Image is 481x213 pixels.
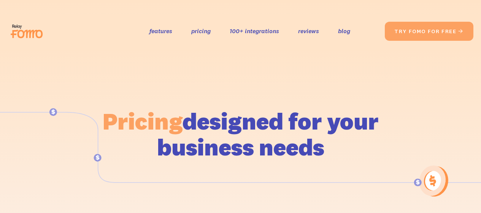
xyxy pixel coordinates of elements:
[338,26,350,37] a: blog
[149,26,172,37] a: features
[191,26,211,37] a: pricing
[298,26,319,37] a: reviews
[230,26,279,37] a: 100+ integrations
[385,22,473,41] a: try fomo for free
[103,106,183,136] span: Pricing
[458,28,464,35] span: 
[102,108,379,160] h1: designed for your business needs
